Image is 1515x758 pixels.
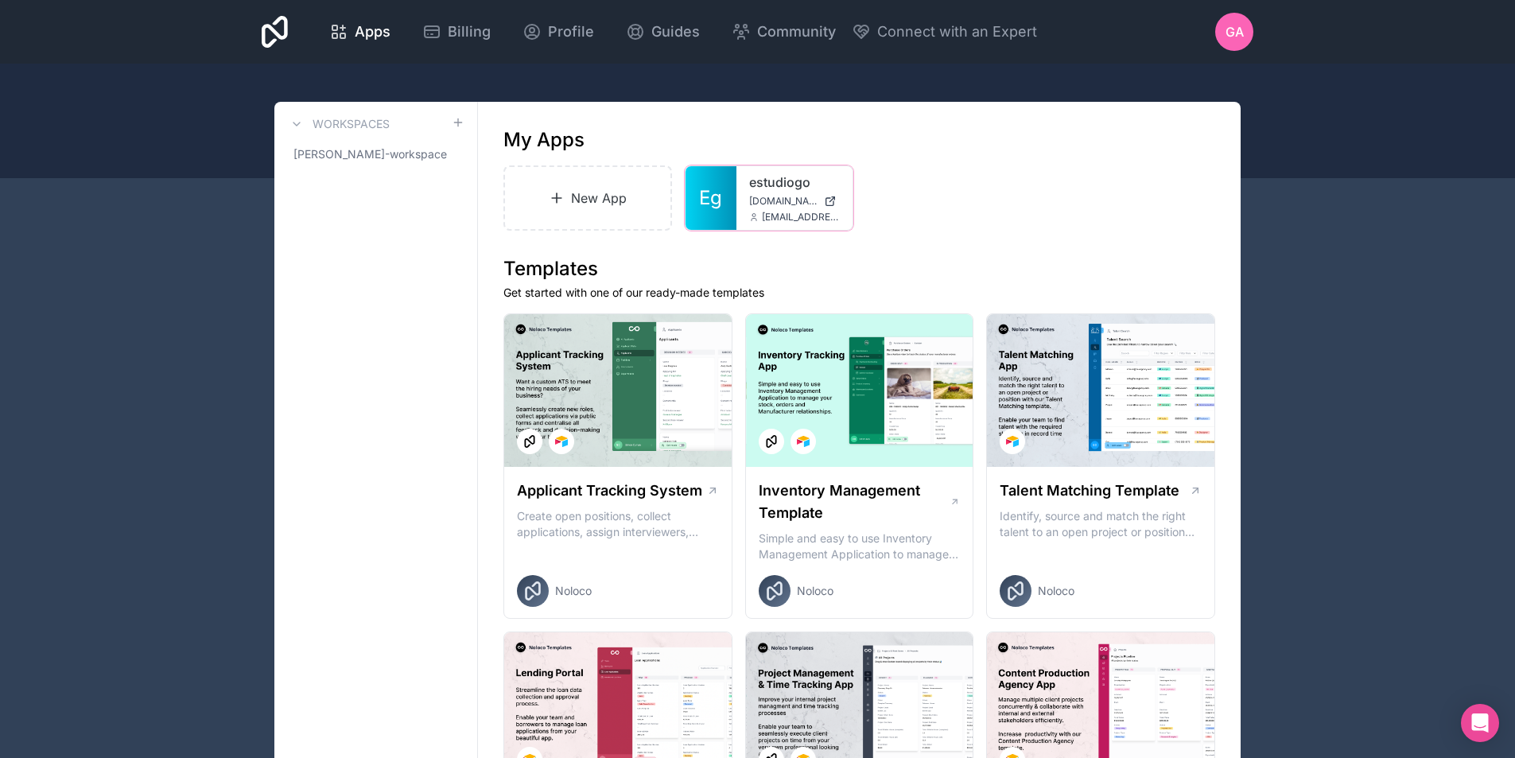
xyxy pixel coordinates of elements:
[719,14,849,49] a: Community
[517,480,702,502] h1: Applicant Tracking System
[852,21,1037,43] button: Connect with an Expert
[287,115,390,134] a: Workspaces
[749,195,840,208] a: [DOMAIN_NAME]
[759,531,961,562] p: Simple and easy to use Inventory Management Application to manage your stock, orders and Manufact...
[749,173,840,192] a: estudiogo
[749,195,818,208] span: [DOMAIN_NAME]
[503,165,672,231] a: New App
[293,146,447,162] span: [PERSON_NAME]-workspace
[699,185,722,211] span: Eg
[548,21,594,43] span: Profile
[510,14,607,49] a: Profile
[797,435,810,448] img: Airtable Logo
[762,211,840,224] span: [EMAIL_ADDRESS][DOMAIN_NAME]
[1226,22,1244,41] span: GA
[503,127,585,153] h1: My Apps
[1461,704,1499,742] div: Open Intercom Messenger
[877,21,1037,43] span: Connect with an Expert
[410,14,503,49] a: Billing
[503,256,1215,282] h1: Templates
[1000,480,1179,502] h1: Talent Matching Template
[355,21,390,43] span: Apps
[313,116,390,132] h3: Workspaces
[757,21,836,43] span: Community
[613,14,713,49] a: Guides
[686,166,736,230] a: Eg
[448,21,491,43] span: Billing
[517,508,719,540] p: Create open positions, collect applications, assign interviewers, centralise candidate feedback a...
[287,140,464,169] a: [PERSON_NAME]-workspace
[555,583,592,599] span: Noloco
[759,480,950,524] h1: Inventory Management Template
[1000,508,1202,540] p: Identify, source and match the right talent to an open project or position with our Talent Matchi...
[797,583,833,599] span: Noloco
[1038,583,1074,599] span: Noloco
[651,21,700,43] span: Guides
[503,285,1215,301] p: Get started with one of our ready-made templates
[1006,435,1019,448] img: Airtable Logo
[555,435,568,448] img: Airtable Logo
[317,14,403,49] a: Apps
